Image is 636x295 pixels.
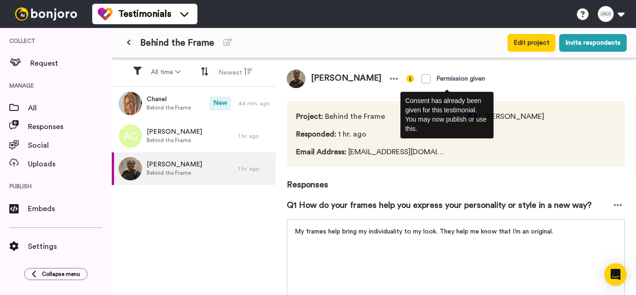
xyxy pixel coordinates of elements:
span: My frames help bring my individuality to my look. They help me know that I’m an original. [295,228,553,235]
span: Chanel [147,95,191,104]
span: 1 hr. ago [296,129,449,140]
div: Permission given [436,74,485,83]
span: Social [28,140,112,151]
div: Consent has already been given for this testimonial. You may now publish or use this. [400,92,494,138]
span: Responses [28,121,112,132]
img: ag.png [119,124,142,148]
span: Behind the Frame [140,36,214,49]
span: [PERSON_NAME] [305,69,387,88]
button: Collapse menu [24,268,88,280]
span: Responses [287,167,625,191]
span: New [210,96,231,110]
span: Uploads [28,158,112,170]
span: Responded : [296,130,336,138]
img: tm-color.svg [98,7,113,21]
button: Newest [213,63,258,81]
img: 6a0cda6b-3162-4d38-904b-b9263b207e12.jpeg [119,157,142,180]
a: [PERSON_NAME]Behind the Frame1 hr. ago [112,152,276,185]
span: Q1 How do your frames help you express your personality or style in a new way? [287,199,592,212]
div: 44 min. ago [238,100,271,107]
span: Request [30,58,112,69]
div: 1 hr. ago [238,165,271,172]
img: bj-logo-header-white.svg [11,7,81,21]
span: Behind the Frame [147,104,191,111]
a: [PERSON_NAME]Behind the Frame1 hr. ago [112,120,276,152]
span: Settings [28,241,112,252]
span: All [28,103,112,114]
span: [EMAIL_ADDRESS][DOMAIN_NAME] [296,146,449,158]
button: Invite respondents [559,34,627,52]
div: 1 hr. ago [238,132,271,140]
span: Email Address : [296,148,346,156]
a: ChanelBehind the FrameNew44 min. ago [112,87,276,120]
span: Behind the Frame [296,111,449,122]
img: 6a0cda6b-3162-4d38-904b-b9263b207e12.jpeg [287,69,305,88]
button: All time [145,64,186,81]
img: 909c3ca3-5b02-4f81-a724-40f901aa0c2e.jpeg [119,92,142,115]
span: Behind the Frame [147,169,202,177]
span: [PERSON_NAME] [486,111,544,122]
span: Embeds [28,203,112,214]
span: Project : [296,113,323,120]
img: info-yellow.svg [406,75,414,82]
span: Behind the Frame [147,137,202,144]
span: [PERSON_NAME] [147,160,202,169]
button: Edit project [507,34,555,52]
span: Testimonials [118,7,171,21]
div: Open Intercom Messenger [604,263,627,286]
span: [PERSON_NAME] [147,127,202,137]
span: Collapse menu [42,270,80,278]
